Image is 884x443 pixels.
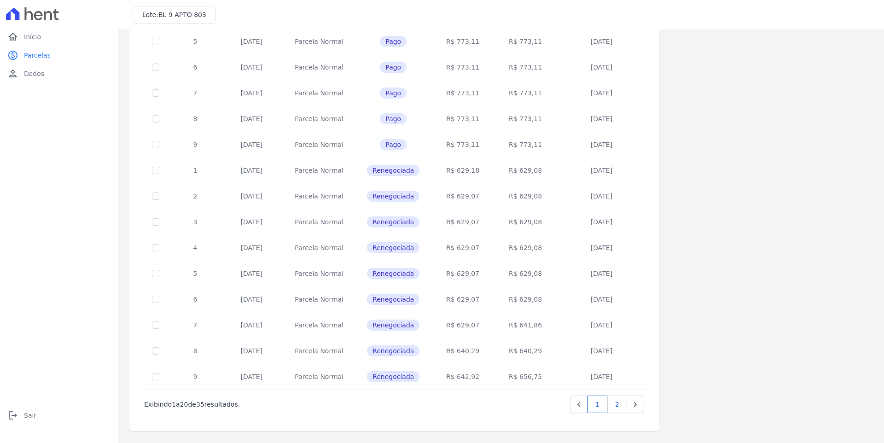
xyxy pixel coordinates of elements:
td: R$ 656,75 [494,364,557,390]
span: 20 [180,401,188,408]
i: person [7,68,18,79]
td: R$ 773,11 [431,132,494,157]
td: Parcela Normal [283,29,355,54]
td: [DATE] [557,80,646,106]
td: Parcela Normal [283,261,355,286]
td: Parcela Normal [283,338,355,364]
span: Renegociada [367,191,419,202]
td: [DATE] [220,80,283,106]
td: [DATE] [557,183,646,209]
td: [DATE] [220,106,283,132]
td: 1 [170,157,220,183]
input: Só é possível selecionar pagamentos em aberto [152,244,159,251]
td: [DATE] [220,235,283,261]
h3: Lote: [142,10,206,20]
td: R$ 773,11 [494,132,557,157]
td: [DATE] [557,261,646,286]
span: Pago [380,139,407,150]
td: Parcela Normal [283,286,355,312]
td: R$ 642,92 [431,364,494,390]
span: Renegociada [367,216,419,227]
td: [DATE] [220,261,283,286]
td: R$ 773,11 [494,106,557,132]
td: [DATE] [220,364,283,390]
td: [DATE] [557,132,646,157]
td: 5 [170,261,220,286]
td: [DATE] [220,338,283,364]
input: Só é possível selecionar pagamentos em aberto [152,64,159,71]
td: R$ 773,11 [494,29,557,54]
span: 1 [172,401,176,408]
td: [DATE] [220,29,283,54]
td: Parcela Normal [283,312,355,338]
td: R$ 773,11 [431,106,494,132]
span: Renegociada [367,294,419,305]
input: Só é possível selecionar pagamentos em aberto [152,141,159,148]
i: paid [7,50,18,61]
span: Sair [24,411,36,420]
span: Renegociada [367,320,419,331]
td: R$ 640,29 [494,338,557,364]
td: 8 [170,338,220,364]
td: [DATE] [220,183,283,209]
td: [DATE] [557,209,646,235]
td: 4 [170,235,220,261]
span: Início [24,32,41,41]
td: [DATE] [557,106,646,132]
i: logout [7,410,18,421]
span: Renegociada [367,165,419,176]
input: Só é possível selecionar pagamentos em aberto [152,38,159,45]
td: [DATE] [557,235,646,261]
span: Pago [380,113,407,124]
td: 9 [170,364,220,390]
td: [DATE] [557,364,646,390]
input: Só é possível selecionar pagamentos em aberto [152,89,159,97]
td: R$ 629,08 [494,235,557,261]
span: BL 9 APTO 803 [158,11,206,18]
span: Renegociada [367,345,419,356]
td: [DATE] [557,286,646,312]
p: Exibindo a de resultados. [144,400,240,409]
a: Next [627,396,644,413]
input: Só é possível selecionar pagamentos em aberto [152,347,159,355]
td: R$ 629,07 [431,209,494,235]
td: R$ 629,08 [494,183,557,209]
input: Só é possível selecionar pagamentos em aberto [152,192,159,200]
td: 9 [170,132,220,157]
input: Só é possível selecionar pagamentos em aberto [152,373,159,380]
a: personDados [4,64,114,83]
td: Parcela Normal [283,80,355,106]
a: 1 [587,396,607,413]
a: 2 [607,396,627,413]
td: [DATE] [557,338,646,364]
a: logoutSair [4,406,114,425]
td: R$ 629,07 [431,261,494,286]
td: R$ 773,11 [431,29,494,54]
span: Pago [380,36,407,47]
td: Parcela Normal [283,54,355,80]
td: 6 [170,286,220,312]
td: R$ 629,07 [431,312,494,338]
td: R$ 629,08 [494,157,557,183]
td: 6 [170,54,220,80]
span: Pago [380,62,407,73]
td: [DATE] [220,157,283,183]
span: 35 [196,401,204,408]
td: R$ 629,07 [431,183,494,209]
input: Só é possível selecionar pagamentos em aberto [152,296,159,303]
td: Parcela Normal [283,235,355,261]
td: Parcela Normal [283,132,355,157]
td: Parcela Normal [283,106,355,132]
i: home [7,31,18,42]
td: R$ 640,29 [431,338,494,364]
td: [DATE] [557,312,646,338]
td: 3 [170,209,220,235]
td: Parcela Normal [283,157,355,183]
input: Só é possível selecionar pagamentos em aberto [152,115,159,122]
td: [DATE] [557,29,646,54]
td: [DATE] [220,209,283,235]
span: Renegociada [367,268,419,279]
td: Parcela Normal [283,209,355,235]
a: paidParcelas [4,46,114,64]
input: Só é possível selecionar pagamentos em aberto [152,218,159,226]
